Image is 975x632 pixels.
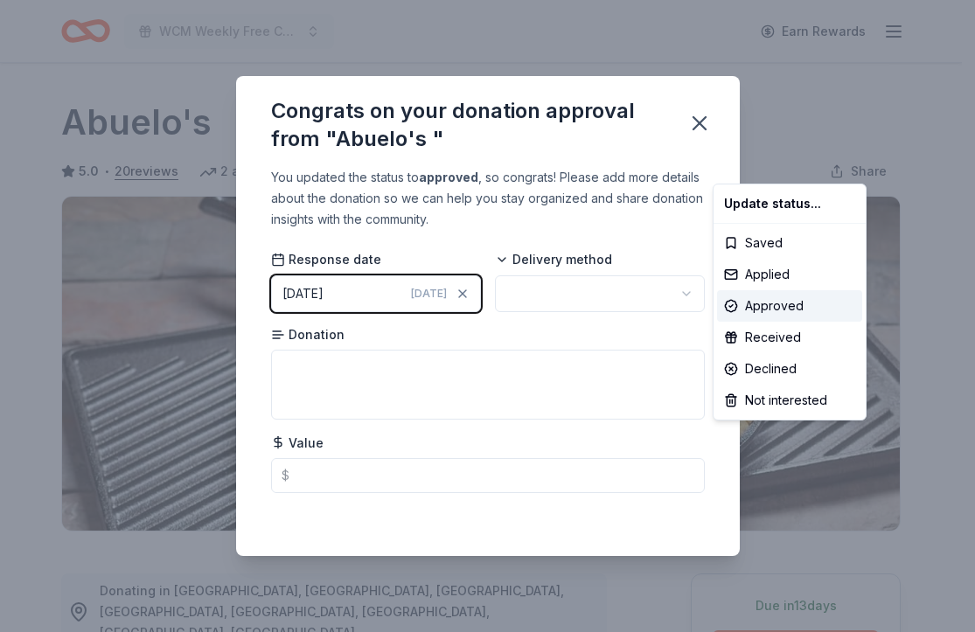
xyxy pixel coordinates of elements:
[717,188,862,219] div: Update status...
[717,353,862,385] div: Declined
[271,326,345,344] span: Donation
[717,227,862,259] div: Saved
[717,259,862,290] div: Applied
[271,167,705,230] div: You updated the status to , so congrats! Please add more details about the donation so we can hel...
[717,290,862,322] div: Approved
[411,287,447,301] span: [DATE]
[495,251,612,268] span: Delivery method
[717,385,862,416] div: Not interested
[271,97,666,153] div: Congrats on your donation approval from "Abuelo's "
[282,283,324,304] div: [DATE]
[419,170,478,184] b: approved
[271,251,381,268] span: Response date
[271,275,481,312] button: [DATE][DATE]
[717,322,862,353] div: Received
[271,434,324,452] span: Value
